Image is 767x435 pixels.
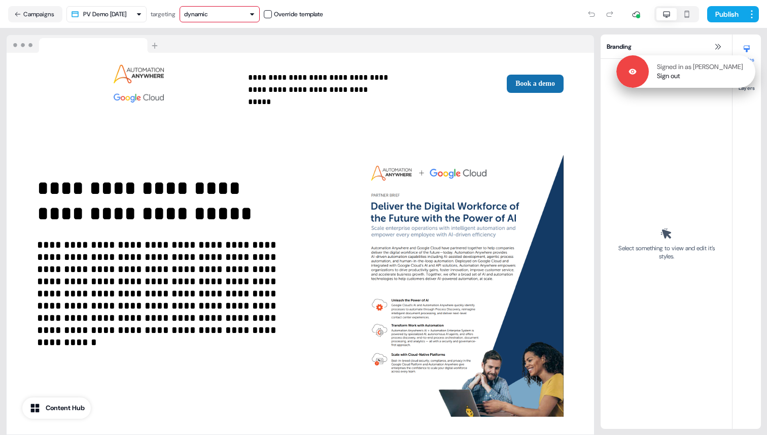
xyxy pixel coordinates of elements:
button: Publish [707,6,745,22]
div: Content Hub [46,403,85,413]
p: Signed in as [PERSON_NAME] [657,62,743,72]
button: Book a demo [507,75,564,93]
img: Image [37,61,240,107]
button: Content Hub [22,397,91,419]
div: Image [308,155,564,417]
a: Sign out [657,72,680,81]
div: Select something to view and edit it’s styles. [615,244,718,260]
button: Styles [733,41,761,63]
img: Browser topbar [7,35,162,53]
div: Override template [274,9,323,19]
img: Image [361,155,564,417]
div: Book a demo [399,75,564,93]
div: Branding [601,35,732,59]
div: dynamic [184,9,208,19]
div: PV Demo [DATE] [83,9,126,19]
button: Campaigns [8,6,62,22]
button: dynamic [180,6,260,22]
div: targeting [151,9,176,19]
